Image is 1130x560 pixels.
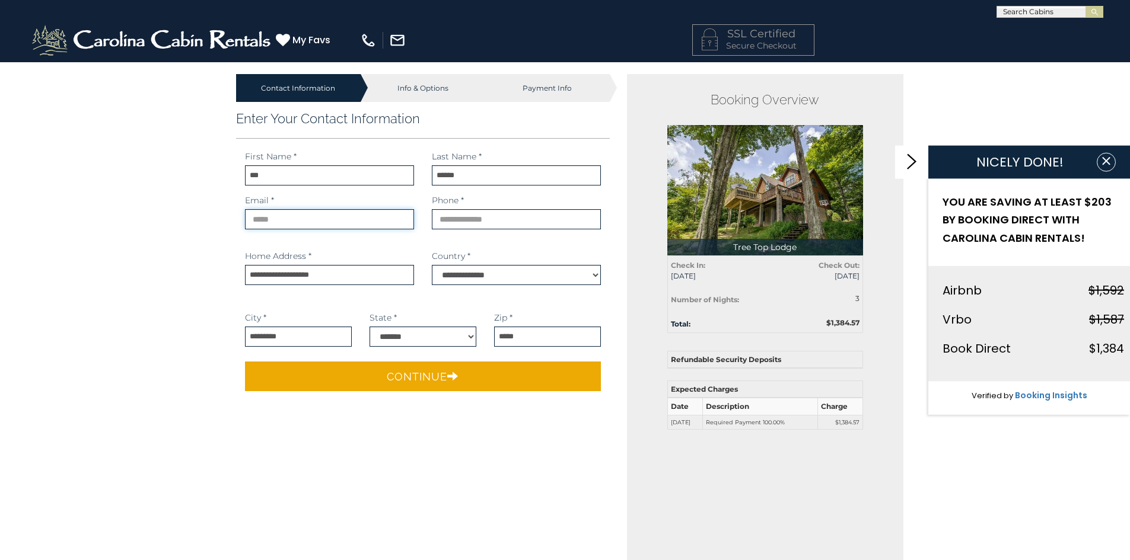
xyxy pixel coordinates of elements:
h2: YOU ARE SAVING AT LEAST $203 BY BOOKING DIRECT WITH CAROLINA CABIN RENTALS! [943,193,1124,247]
label: Home Address * [245,250,311,262]
h1: NICELY DONE! [943,155,1097,169]
strong: Check In: [671,261,705,270]
h3: Enter Your Contact Information [236,111,610,126]
img: LOCKICON1.png [702,28,718,50]
span: [DATE] [774,271,860,281]
strike: $1,587 [1089,311,1124,328]
div: $1,384.57 [765,318,868,328]
span: Verified by [972,390,1013,401]
h2: Booking Overview [667,92,863,107]
strong: Total: [671,319,690,328]
h4: SSL Certified [702,28,805,40]
a: Booking Insights [1015,389,1087,401]
div: $1,384 [1089,338,1124,359]
th: Refundable Security Deposits [667,351,862,369]
label: City * [245,312,266,324]
img: mail-regular-white.png [389,32,406,49]
button: Continue [245,361,601,391]
td: Required Payment 100.00% [703,415,818,430]
img: White-1-2.png [30,23,276,58]
span: My Favs [292,33,330,47]
label: First Name * [245,151,297,162]
img: phone-regular-white.png [360,32,377,49]
label: Country * [432,250,470,262]
span: Book Direct [943,340,1011,357]
img: 1714396805_thumbnail.jpeg [667,125,863,255]
div: Airbnb [943,280,982,300]
label: State * [370,312,397,324]
strike: $1,592 [1088,282,1124,299]
div: Vrbo [943,309,972,329]
div: 3 [808,293,860,303]
strong: Number of Nights: [671,295,739,304]
td: $1,384.57 [818,415,863,430]
th: Date [667,398,702,415]
label: Zip * [494,312,513,324]
strong: Check Out: [819,261,860,270]
label: Last Name * [432,151,482,162]
label: Email * [245,194,274,206]
label: Phone * [432,194,464,206]
span: [DATE] [671,271,756,281]
td: [DATE] [667,415,702,430]
th: Expected Charges [667,381,862,398]
a: My Favs [276,33,333,48]
p: Secure Checkout [702,40,805,52]
th: Description [703,398,818,415]
th: Charge [818,398,863,415]
p: Tree Top Lodge [667,239,863,255]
